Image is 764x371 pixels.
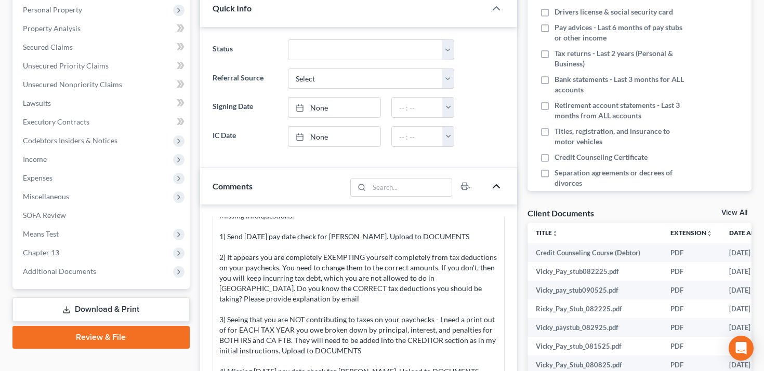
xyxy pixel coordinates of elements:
a: SOFA Review [15,206,190,225]
i: unfold_more [706,230,713,237]
span: Credit Counseling Certificate [555,152,648,162]
td: Vicky_pay_stub090525.pdf [528,281,662,299]
td: PDF [662,318,721,337]
i: unfold_more [552,230,558,237]
td: Credit Counseling Course (Debtor) [528,243,662,262]
span: Additional Documents [23,267,96,276]
span: Property Analysis [23,24,81,33]
td: Ricky_Pay_Stub_082225.pdf [528,299,662,318]
a: Review & File [12,326,190,349]
a: Secured Claims [15,38,190,57]
td: Vicky_paystub_082925.pdf [528,318,662,337]
span: Executory Contracts [23,117,89,126]
td: Vicky_Pay_stub082225.pdf [528,262,662,281]
td: PDF [662,281,721,299]
label: Signing Date [207,97,283,118]
span: Titles, registration, and insurance to motor vehicles [555,126,687,147]
span: Expenses [23,173,52,182]
a: Property Analysis [15,19,190,38]
input: -- : -- [392,127,443,146]
span: Income [23,155,47,163]
td: PDF [662,337,721,355]
label: Referral Source [207,68,283,89]
a: None [288,127,380,146]
a: Unsecured Nonpriority Claims [15,75,190,94]
span: Secured Claims [23,43,73,51]
span: Drivers license & social security card [555,7,673,17]
span: Comments [213,181,253,191]
span: Separation agreements or decrees of divorces [555,168,687,188]
span: Lawsuits [23,99,51,107]
td: PDF [662,299,721,318]
div: Open Intercom Messenger [729,336,754,361]
td: PDF [662,243,721,262]
span: Tax returns - Last 2 years (Personal & Business) [555,48,687,69]
input: -- : -- [392,98,443,117]
span: Miscellaneous [23,192,69,201]
span: Means Test [23,229,59,238]
span: Codebtors Insiders & Notices [23,136,117,145]
span: Unsecured Priority Claims [23,61,109,70]
div: Client Documents [528,208,594,218]
span: Chapter 13 [23,248,59,257]
a: Executory Contracts [15,113,190,131]
a: Extensionunfold_more [670,229,713,237]
input: Search... [370,178,452,196]
a: Download & Print [12,297,190,322]
span: Pay advices - Last 6 months of pay stubs or other income [555,22,687,43]
span: Unsecured Nonpriority Claims [23,80,122,89]
a: Unsecured Priority Claims [15,57,190,75]
a: Titleunfold_more [536,229,558,237]
label: IC Date [207,126,283,147]
td: Vicky_Pay_stub_081525.pdf [528,337,662,355]
a: None [288,98,380,117]
span: SOFA Review [23,211,66,219]
label: Status [207,39,283,60]
td: PDF [662,262,721,281]
span: Quick Info [213,3,252,13]
span: Bank statements - Last 3 months for ALL accounts [555,74,687,95]
a: View All [721,209,747,216]
span: Personal Property [23,5,82,14]
span: Retirement account statements - Last 3 months from ALL accounts [555,100,687,121]
a: Lawsuits [15,94,190,113]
